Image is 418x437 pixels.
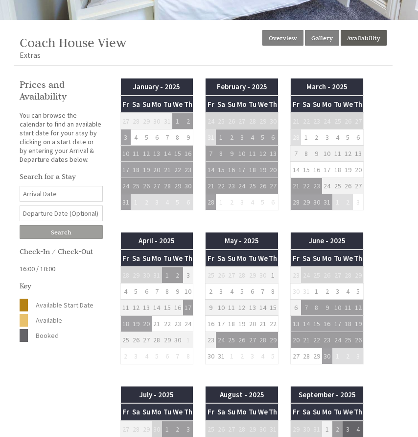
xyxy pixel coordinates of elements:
[20,172,103,181] h3: Search for a Stay
[257,113,268,129] td: 29
[183,162,193,178] td: 23
[20,225,103,239] input: Search
[353,316,363,332] td: 19
[268,129,279,146] td: 6
[172,96,183,113] th: We
[247,178,257,194] td: 25
[172,129,183,146] td: 8
[353,113,363,129] td: 27
[183,250,193,267] th: Th
[268,96,279,113] th: Th
[301,96,311,113] th: Sa
[268,300,279,316] td: 15
[183,332,193,348] td: 1
[120,96,131,113] th: Fr
[332,129,343,146] td: 4
[206,113,216,129] td: 24
[162,194,172,210] td: 4
[141,178,152,194] td: 26
[311,194,322,210] td: 30
[131,162,141,178] td: 18
[341,30,387,46] a: Availability
[20,247,103,256] h3: Check-In / Check-Out
[34,314,100,327] dd: Available
[343,178,353,194] td: 26
[20,51,41,60] a: Extras
[257,300,268,316] td: 14
[322,194,332,210] td: 31
[216,96,226,113] th: Sa
[152,96,162,113] th: Mo
[152,194,162,210] td: 3
[141,194,152,210] td: 2
[311,316,322,332] td: 15
[268,146,279,162] td: 13
[322,316,332,332] td: 16
[120,146,131,162] td: 10
[216,129,226,146] td: 1
[301,316,311,332] td: 14
[311,96,322,113] th: Su
[206,300,216,316] td: 9
[206,316,216,332] td: 16
[305,30,339,46] a: Gallery
[343,332,353,348] td: 25
[131,300,141,316] td: 12
[343,316,353,332] td: 18
[162,300,172,316] td: 15
[141,300,152,316] td: 13
[162,162,172,178] td: 21
[172,283,183,300] td: 9
[343,162,353,178] td: 19
[332,283,343,300] td: 3
[257,283,268,300] td: 7
[120,348,131,364] td: 2
[343,129,353,146] td: 5
[353,283,363,300] td: 5
[291,96,301,113] th: Fr
[141,113,152,129] td: 29
[353,129,363,146] td: 6
[172,300,183,316] td: 16
[183,113,193,129] td: 2
[332,113,343,129] td: 25
[152,162,162,178] td: 20
[162,96,172,113] th: Tu
[131,96,141,113] th: Sa
[183,146,193,162] td: 16
[353,146,363,162] td: 13
[301,129,311,146] td: 1
[237,129,247,146] td: 3
[291,300,301,316] td: 6
[172,194,183,210] td: 5
[120,250,131,267] th: Fr
[216,113,226,129] td: 25
[20,206,103,221] input: Departure Date (Optional)
[268,283,279,300] td: 8
[322,283,332,300] td: 2
[172,332,183,348] td: 30
[247,267,257,283] td: 29
[268,250,279,267] th: Th
[120,316,131,332] td: 18
[131,194,141,210] td: 1
[247,316,257,332] td: 20
[120,332,131,348] td: 25
[172,250,183,267] th: We
[332,316,343,332] td: 17
[257,96,268,113] th: We
[226,332,236,348] td: 25
[226,162,236,178] td: 16
[291,194,301,210] td: 28
[268,178,279,194] td: 27
[322,162,332,178] td: 17
[353,178,363,194] td: 27
[247,96,257,113] th: Tu
[353,332,363,348] td: 26
[237,283,247,300] td: 5
[332,96,343,113] th: Tu
[268,332,279,348] td: 29
[141,250,152,267] th: Su
[247,250,257,267] th: Tu
[322,113,332,129] td: 24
